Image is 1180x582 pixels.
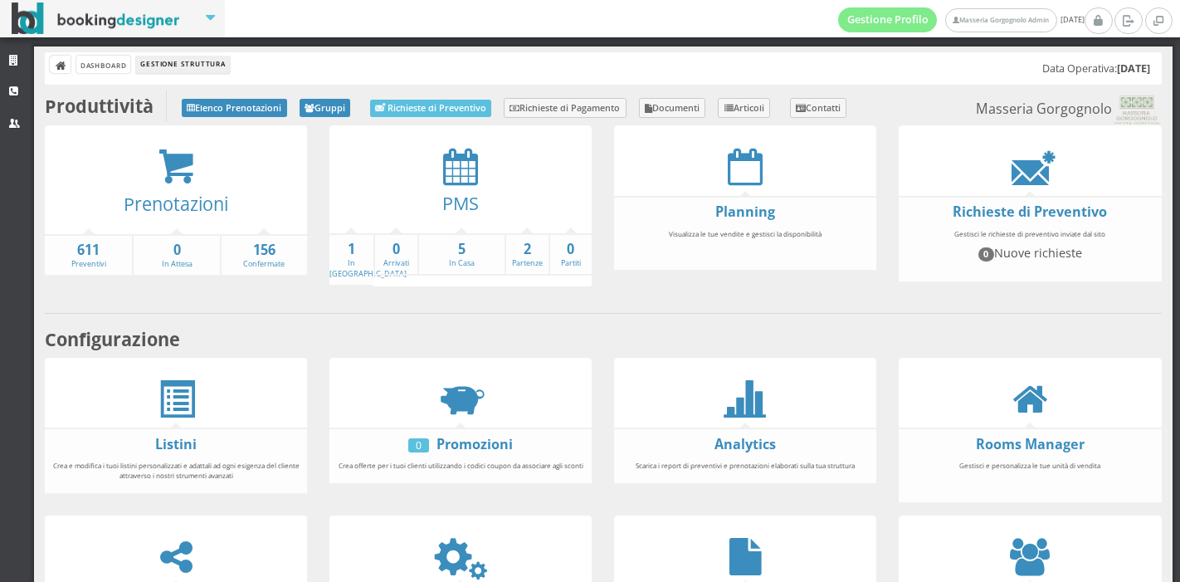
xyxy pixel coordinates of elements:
[300,99,351,117] a: Gruppi
[45,94,154,118] b: Produttività
[45,241,132,270] a: 611Preventivi
[838,7,938,32] a: Gestione Profilo
[945,8,1056,32] a: Masseria Gorgognolo Admin
[718,98,770,118] a: Articoli
[436,435,513,453] a: Promozioni
[899,453,1161,497] div: Gestisci e personalizza le tue unità di vendita
[419,240,505,269] a: 5In Casa
[375,240,417,259] strong: 0
[1042,62,1150,75] h5: Data Operativa:
[134,241,219,260] strong: 0
[329,453,592,478] div: Crea offerte per i tuoi clienti utilizzando i codici coupon da associare agli sconti
[639,98,706,118] a: Documenti
[329,240,407,279] a: 1In [GEOGRAPHIC_DATA]
[976,435,1085,453] a: Rooms Manager
[12,2,180,35] img: BookingDesigner.com
[1117,61,1150,76] b: [DATE]
[838,7,1085,32] span: [DATE]
[978,247,995,261] span: 0
[506,240,549,269] a: 2Partenze
[790,98,847,118] a: Contatti
[976,95,1161,125] small: Masseria Gorgognolo
[182,99,287,117] a: Elenco Prenotazioni
[45,327,180,351] b: Configurazione
[408,438,429,452] div: 0
[506,240,549,259] strong: 2
[76,56,130,73] a: Dashboard
[614,453,876,478] div: Scarica i report di preventivi e prenotazioni elaborati sulla tua struttura
[419,240,505,259] strong: 5
[1112,95,1161,125] img: 0603869b585f11eeb13b0a069e529790.png
[953,203,1107,221] a: Richieste di Preventivo
[899,222,1161,276] div: Gestisci le richieste di preventivo inviate dal sito
[375,240,417,269] a: 0Arrivati
[714,435,776,453] a: Analytics
[550,240,592,269] a: 0Partiti
[45,453,307,487] div: Crea e modifica i tuoi listini personalizzati e adattali ad ogni esigenza del cliente attraverso ...
[45,241,132,260] strong: 611
[222,241,307,260] strong: 156
[329,240,373,259] strong: 1
[906,246,1153,261] h4: Nuove richieste
[614,222,876,266] div: Visualizza le tue vendite e gestisci la disponibilità
[504,98,627,118] a: Richieste di Pagamento
[136,56,229,74] li: Gestione Struttura
[134,241,219,270] a: 0In Attesa
[715,203,775,221] a: Planning
[550,240,592,259] strong: 0
[370,100,491,117] a: Richieste di Preventivo
[155,435,197,453] a: Listini
[222,241,307,270] a: 156Confermate
[124,192,228,216] a: Prenotazioni
[442,191,479,215] a: PMS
